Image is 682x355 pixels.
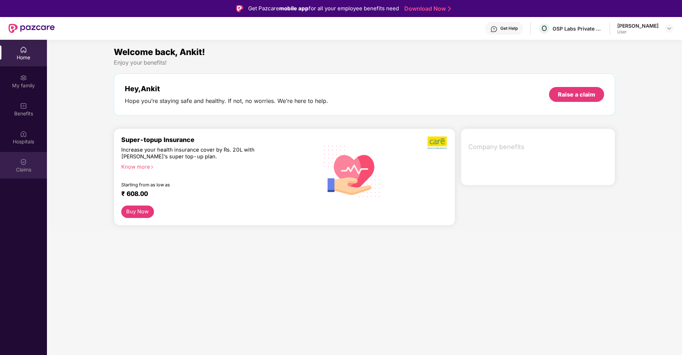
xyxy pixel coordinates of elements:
img: Stroke [448,5,451,12]
div: Hey, Ankit [125,84,328,93]
a: Download Now [404,5,449,12]
img: svg+xml;base64,PHN2ZyBpZD0iSG9tZSIgeG1sbnM9Imh0dHA6Ly93d3cudzMub3JnLzIwMDAvc3ZnIiB3aWR0aD0iMjAiIG... [20,46,27,53]
div: Increase your health insurance cover by Rs. 20L with [PERSON_NAME]’s super top-up plan. [121,147,281,160]
img: b5dec4f62d2307b9de63beb79f102df3.png [427,136,448,149]
img: Logo [236,5,243,12]
span: Welcome back, Ankit! [114,47,205,57]
div: Super-topup Insurance [121,136,312,143]
div: User [617,29,659,35]
img: svg+xml;base64,PHN2ZyBpZD0iSG9zcGl0YWxzIiB4bWxucz0iaHR0cDovL3d3dy53My5vcmcvMjAwMC9zdmciIHdpZHRoPS... [20,130,27,137]
img: svg+xml;base64,PHN2ZyB3aWR0aD0iMjAiIGhlaWdodD0iMjAiIHZpZXdCb3g9IjAgMCAyMCAyMCIgZmlsbD0ibm9uZSIgeG... [20,74,27,81]
div: Enjoy your benefits! [114,59,616,66]
img: svg+xml;base64,PHN2ZyB4bWxucz0iaHR0cDovL3d3dy53My5vcmcvMjAwMC9zdmciIHhtbG5zOnhsaW5rPSJodHRwOi8vd3... [318,136,386,205]
span: Company benefits [468,142,609,152]
img: svg+xml;base64,PHN2ZyBpZD0iQmVuZWZpdHMiIHhtbG5zPSJodHRwOi8vd3d3LnczLm9yZy8yMDAwL3N2ZyIgd2lkdGg9Ij... [20,102,27,109]
img: svg+xml;base64,PHN2ZyBpZD0iSGVscC0zMngzMiIgeG1sbnM9Imh0dHA6Ly93d3cudzMub3JnLzIwMDAvc3ZnIiB3aWR0aD... [490,26,497,33]
div: Company benefits [464,138,615,156]
img: New Pazcare Logo [9,24,55,33]
div: OSP Labs Private Limited [553,25,602,32]
button: Buy Now [121,206,154,218]
div: Hope you’re staying safe and healthy. If not, no worries. We’re here to help. [125,97,328,105]
div: Starting from as low as [121,182,282,187]
img: svg+xml;base64,PHN2ZyBpZD0iQ2xhaW0iIHhtbG5zPSJodHRwOi8vd3d3LnczLm9yZy8yMDAwL3N2ZyIgd2lkdGg9IjIwIi... [20,158,27,165]
div: ₹ 608.00 [121,190,305,198]
div: Know more [121,164,308,169]
div: Raise a claim [558,91,595,98]
div: Get Pazcare for all your employee benefits need [248,4,399,13]
span: right [150,165,154,169]
div: [PERSON_NAME] [617,22,659,29]
strong: mobile app [279,5,309,12]
div: Get Help [500,26,518,31]
span: O [542,24,547,33]
img: svg+xml;base64,PHN2ZyBpZD0iRHJvcGRvd24tMzJ4MzIiIHhtbG5zPSJodHRwOi8vd3d3LnczLm9yZy8yMDAwL3N2ZyIgd2... [666,26,672,31]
